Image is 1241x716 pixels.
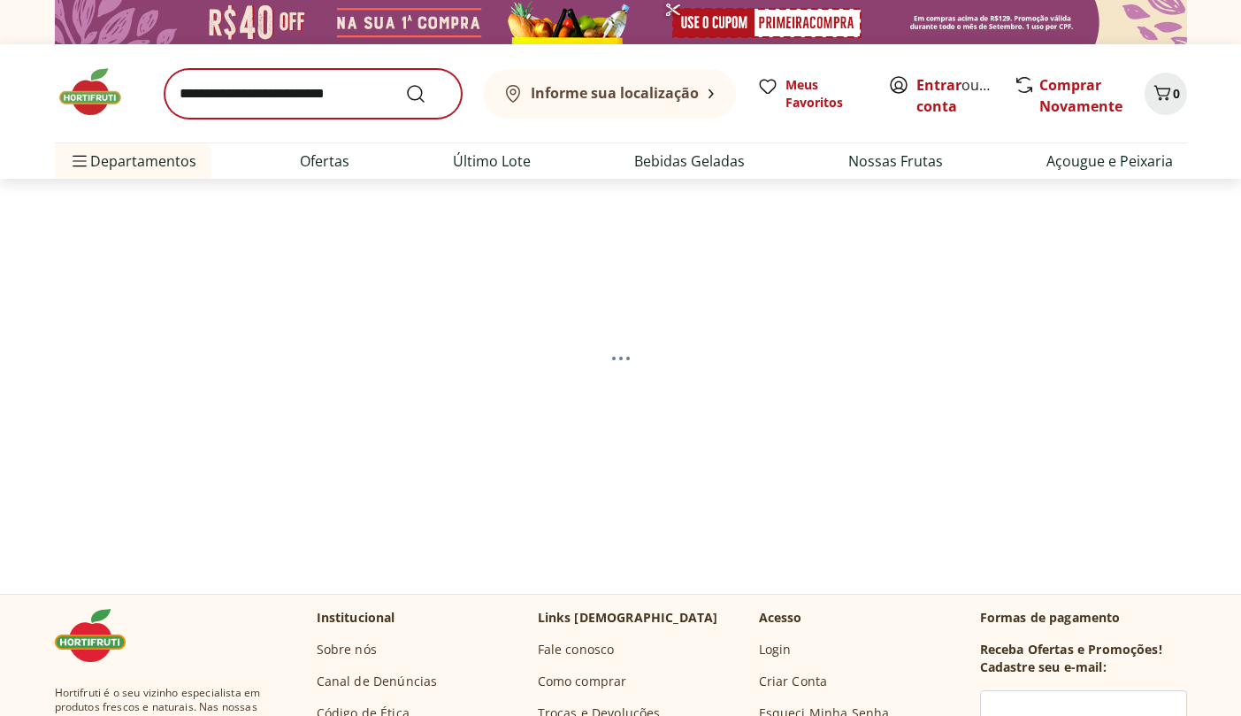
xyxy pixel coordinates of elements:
a: Último Lote [453,150,531,172]
a: Canal de Denúncias [317,673,438,690]
p: Links [DEMOGRAPHIC_DATA] [538,609,718,627]
button: Menu [69,140,90,182]
a: Meus Favoritos [757,76,867,112]
a: Nossas Frutas [848,150,943,172]
a: Bebidas Geladas [634,150,745,172]
span: Departamentos [69,140,196,182]
input: search [165,69,462,119]
b: Informe sua localização [531,83,699,103]
span: 0 [1173,85,1180,102]
p: Formas de pagamento [980,609,1187,627]
a: Login [759,641,792,658]
img: Hortifruti [55,65,143,119]
span: ou [916,74,995,117]
a: Açougue e Peixaria [1046,150,1173,172]
button: Informe sua localização [483,69,736,119]
button: Submit Search [405,83,448,104]
a: Criar Conta [759,673,828,690]
button: Carrinho [1145,73,1187,115]
a: Comprar Novamente [1039,75,1122,116]
p: Institucional [317,609,395,627]
a: Fale conosco [538,641,615,658]
a: Criar conta [916,75,1014,116]
p: Acesso [759,609,802,627]
span: Meus Favoritos [785,76,867,112]
a: Ofertas [300,150,349,172]
img: Hortifruti [55,609,143,662]
a: Sobre nós [317,641,377,658]
h3: Cadastre seu e-mail: [980,658,1107,676]
a: Como comprar [538,673,627,690]
a: Entrar [916,75,961,95]
h3: Receba Ofertas e Promoções! [980,641,1162,658]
